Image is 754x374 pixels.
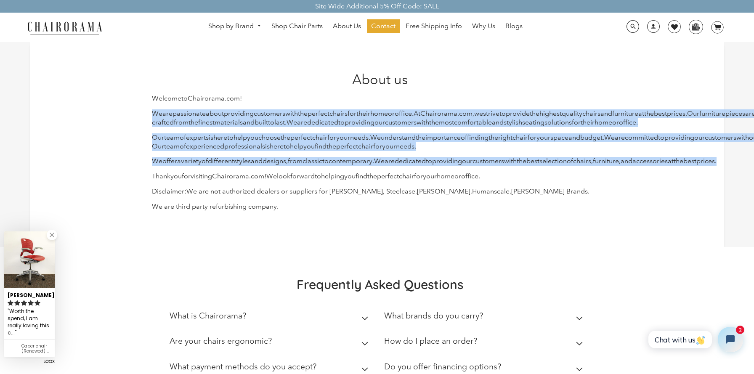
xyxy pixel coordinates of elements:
[164,142,180,150] span: team
[285,118,287,126] span: .
[287,118,297,126] span: We
[224,142,265,150] span: professionals
[567,157,573,165] span: of
[35,300,40,306] svg: rating icon full
[162,157,177,165] span: offer
[658,133,664,141] span: to
[263,157,286,165] span: designs
[367,172,377,180] span: the
[603,133,604,141] span: .
[539,157,567,165] span: selection
[457,109,459,117] span: .
[420,109,437,117] span: Chair
[170,305,372,331] summary: What is Chairorama?
[462,157,473,165] span: our
[164,133,180,141] span: team
[321,172,344,180] span: helping
[384,336,477,346] h2: How do I place an order?
[439,118,454,126] span: most
[234,133,247,141] span: help
[522,118,544,126] span: seating
[385,118,417,126] span: customers
[715,157,717,165] span: .
[143,19,588,35] nav: DesktopNavigation
[333,22,361,31] span: About Us
[459,109,473,117] span: com
[274,118,285,126] span: last
[8,307,51,337] div: Worth the spend, I am really loving this chair
[265,142,270,150] span: is
[528,133,536,141] span: for
[225,94,226,102] span: .
[414,109,420,117] span: At
[468,19,499,33] a: Why Us
[396,142,414,150] span: needs
[461,133,467,141] span: of
[414,172,423,180] span: for
[251,172,264,180] span: com
[303,157,322,165] span: classic
[297,118,307,126] span: are
[212,172,229,180] span: Chair
[536,133,550,141] span: your
[406,22,462,31] span: Free Shipping Info
[277,172,290,180] span: look
[240,94,242,102] span: !
[381,133,416,141] span: understand
[8,300,13,306] svg: rating icon full
[312,133,327,141] span: chair
[308,109,329,117] span: perfect
[290,133,312,141] span: perfect
[526,157,539,165] span: best
[284,142,290,150] span: to
[226,94,240,102] span: com
[290,142,303,150] span: help
[377,172,399,180] span: perfect
[473,157,504,165] span: customers
[170,336,272,346] h2: Are your chairs ergonomic?
[206,109,224,117] span: about
[298,109,308,117] span: the
[539,109,562,117] span: highest
[327,142,336,150] span: the
[336,133,350,141] span: your
[369,133,370,141] span: .
[461,172,478,180] span: office
[266,172,277,180] span: We
[271,22,323,31] span: Shop Chair Parts
[21,300,27,306] svg: rating icon full
[498,133,512,141] span: right
[689,20,702,33] img: WhatsApp_Image_2024-07-12_at_16.23.01.webp
[474,109,483,117] span: we
[21,344,51,354] div: Caper chair (Renewed) | Red | Fully Adjustable
[191,172,212,180] span: visiting
[399,172,414,180] span: chair
[152,172,170,180] span: Thank
[426,157,432,165] span: to
[170,330,372,356] summary: Are your chairs ergonomic?
[180,142,186,150] span: of
[370,133,381,141] span: We
[612,118,619,126] span: or
[186,142,224,150] span: experienced
[573,157,591,165] span: chairs
[416,133,425,141] span: the
[358,142,373,150] span: chair
[181,157,202,165] span: variety
[170,362,316,371] h2: What payment methods do you accept?
[530,109,539,117] span: the
[638,109,644,117] span: at
[472,22,495,31] span: Why Us
[725,109,745,117] span: pieces
[174,118,188,126] span: from
[162,109,173,117] span: are
[350,133,369,141] span: needs
[204,20,265,33] a: Shop by Brand
[636,118,638,126] span: .
[384,311,483,321] h2: What brands do you carry?
[619,118,636,126] span: office
[372,157,374,165] span: .
[356,109,370,117] span: their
